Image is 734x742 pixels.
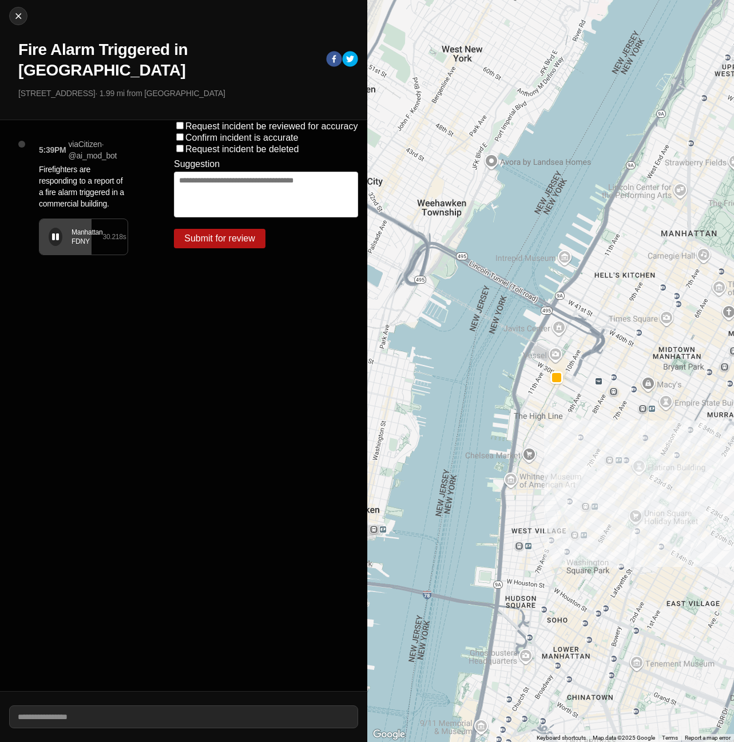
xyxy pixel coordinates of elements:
[72,228,102,246] div: Manhattan FDNY
[537,734,586,742] button: Keyboard shortcuts
[18,88,358,99] p: [STREET_ADDRESS] · 1.99 mi from [GEOGRAPHIC_DATA]
[13,10,24,22] img: cancel
[69,138,128,161] p: via Citizen · @ ai_mod_bot
[370,727,408,742] img: Google
[39,144,66,156] p: 5:39PM
[102,232,126,241] div: 30.218 s
[685,735,731,741] a: Report a map error
[39,164,128,209] p: Firefighters are responding to a report of a fire alarm triggered in a commercial building.
[593,735,655,741] span: Map data ©2025 Google
[185,133,298,142] label: Confirm incident is accurate
[326,51,342,69] button: facebook
[18,39,317,81] h1: Fire Alarm Triggered in [GEOGRAPHIC_DATA]
[370,727,408,742] a: Open this area in Google Maps (opens a new window)
[174,159,220,169] label: Suggestion
[185,121,358,131] label: Request incident be reviewed for accuracy
[342,51,358,69] button: twitter
[174,229,265,248] button: Submit for review
[9,7,27,25] button: cancel
[185,144,299,154] label: Request incident be deleted
[662,735,678,741] a: Terms (opens in new tab)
